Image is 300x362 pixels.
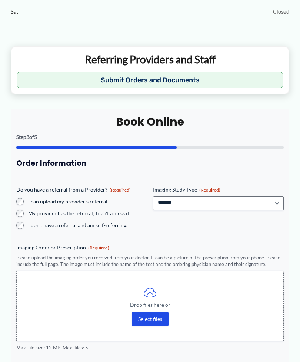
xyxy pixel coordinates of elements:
label: I don't have a referral and am self-referring. [28,222,147,229]
div: Please upload the imaging order you received from your doctor. It can be a picture of the prescri... [16,254,284,268]
span: 3 [26,134,29,140]
p: Step of [16,134,284,140]
span: Sat [11,7,18,17]
label: I can upload my provider's referral. [28,198,147,205]
button: select files, imaging order or prescription(required) [132,312,169,326]
span: Max. file size: 12 MB, Max. files: 5. [16,344,284,351]
label: Imaging Study Type [153,186,284,193]
span: (Required) [110,187,131,193]
button: Submit Orders and Documents [17,72,283,88]
h3: Order Information [16,158,284,168]
legend: Do you have a referral from a Provider? [16,186,131,193]
label: Imaging Order or Prescription [16,244,284,251]
p: Referring Providers and Staff [17,53,283,66]
span: Closed [273,7,289,17]
span: (Required) [88,245,109,250]
span: (Required) [199,187,220,193]
h2: Book Online [16,114,284,129]
label: My provider has the referral; I can't access it. [28,210,147,217]
span: Drop files here or [31,302,269,308]
span: 5 [34,134,37,140]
